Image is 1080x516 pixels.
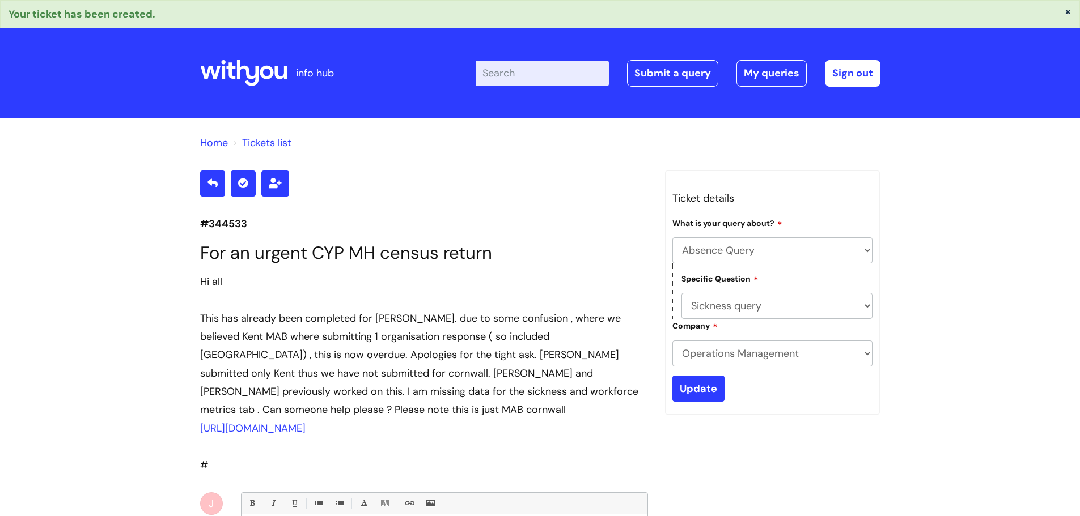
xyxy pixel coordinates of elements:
a: Font Color [357,496,371,510]
a: Submit a query [627,60,718,86]
a: Home [200,136,228,150]
button: × [1065,6,1071,16]
input: Update [672,376,725,402]
p: info hub [296,64,334,82]
a: Bold (Ctrl-B) [245,496,259,510]
label: Company [672,319,718,331]
input: Search [476,61,609,86]
div: | - [476,60,880,86]
a: [URL][DOMAIN_NAME] [200,421,306,435]
a: Insert Image... [423,496,437,510]
label: Specific Question [681,272,759,284]
a: My queries [736,60,807,86]
div: Hi all [200,272,648,291]
a: Link [402,496,416,510]
div: # [200,272,648,474]
h1: For an urgent CYP MH census return [200,242,648,263]
p: #344533 [200,215,648,233]
a: Tickets list [242,136,291,150]
div: This has already been completed for [PERSON_NAME]. due to some confusion , where we believed Kent... [200,309,648,419]
a: Underline(Ctrl-U) [287,496,301,510]
a: Back Color [378,496,392,510]
a: • Unordered List (Ctrl-Shift-7) [311,496,325,510]
a: Italic (Ctrl-I) [266,496,280,510]
h3: Ticket details [672,189,873,207]
li: Tickets list [231,134,291,152]
a: 1. Ordered List (Ctrl-Shift-8) [332,496,346,510]
div: J [200,492,223,515]
li: Solution home [200,134,228,152]
a: Sign out [825,60,880,86]
label: What is your query about? [672,217,782,228]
